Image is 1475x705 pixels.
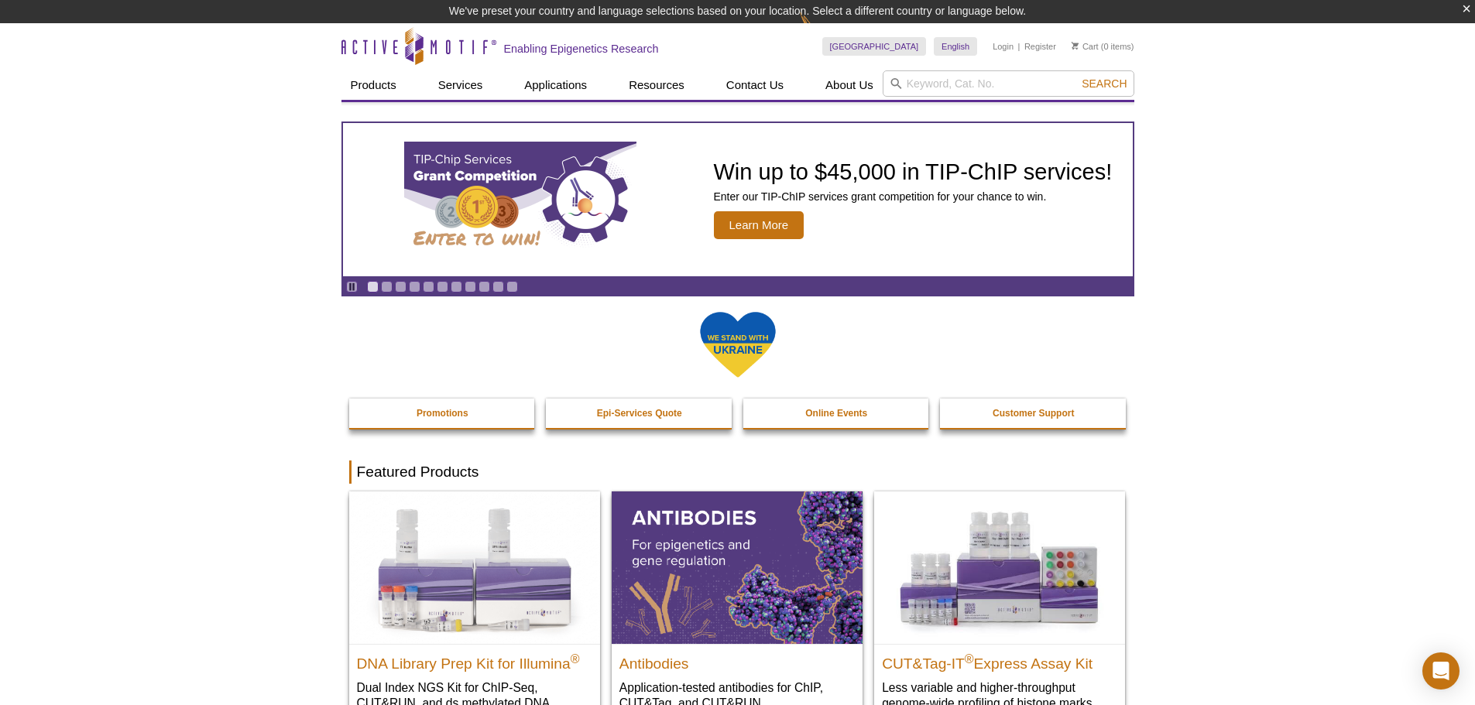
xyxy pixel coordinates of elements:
[883,70,1134,97] input: Keyword, Cat. No.
[874,491,1125,643] img: CUT&Tag-IT® Express Assay Kit
[1082,77,1127,90] span: Search
[1018,37,1020,56] li: |
[800,12,841,48] img: Change Here
[349,399,537,428] a: Promotions
[479,281,490,293] a: Go to slide 9
[597,408,682,419] strong: Epi-Services Quote
[805,408,867,419] strong: Online Events
[404,142,636,258] img: TIP-ChIP Services Grant Competition
[381,281,393,293] a: Go to slide 2
[546,399,733,428] a: Epi-Services Quote
[993,41,1014,52] a: Login
[619,70,694,100] a: Resources
[714,160,1113,183] h2: Win up to $45,000 in TIP-ChIP services!
[612,491,863,643] img: All Antibodies
[1072,42,1079,50] img: Your Cart
[346,281,358,293] a: Toggle autoplay
[571,652,580,665] sup: ®
[429,70,492,100] a: Services
[367,281,379,293] a: Go to slide 1
[1072,37,1134,56] li: (0 items)
[343,123,1133,276] a: TIP-ChIP Services Grant Competition Win up to $45,000 in TIP-ChIP services! Enter our TIP-ChIP se...
[699,310,777,379] img: We Stand With Ukraine
[492,281,504,293] a: Go to slide 10
[417,408,468,419] strong: Promotions
[993,408,1074,419] strong: Customer Support
[349,460,1127,484] h2: Featured Products
[504,42,659,56] h2: Enabling Epigenetics Research
[1422,652,1460,690] div: Open Intercom Messenger
[717,70,793,100] a: Contact Us
[714,211,804,239] span: Learn More
[822,37,927,56] a: [GEOGRAPHIC_DATA]
[451,281,462,293] a: Go to slide 7
[714,190,1113,204] p: Enter our TIP-ChIP services grant competition for your chance to win.
[816,70,883,100] a: About Us
[965,652,974,665] sup: ®
[882,649,1117,672] h2: CUT&Tag-IT Express Assay Kit
[341,70,406,100] a: Products
[1072,41,1099,52] a: Cart
[934,37,977,56] a: English
[743,399,931,428] a: Online Events
[409,281,420,293] a: Go to slide 4
[349,491,600,643] img: DNA Library Prep Kit for Illumina
[437,281,448,293] a: Go to slide 6
[395,281,406,293] a: Go to slide 3
[506,281,518,293] a: Go to slide 11
[1077,77,1131,91] button: Search
[423,281,434,293] a: Go to slide 5
[515,70,596,100] a: Applications
[343,123,1133,276] article: TIP-ChIP Services Grant Competition
[619,649,855,672] h2: Antibodies
[1024,41,1056,52] a: Register
[465,281,476,293] a: Go to slide 8
[357,649,592,672] h2: DNA Library Prep Kit for Illumina
[940,399,1127,428] a: Customer Support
